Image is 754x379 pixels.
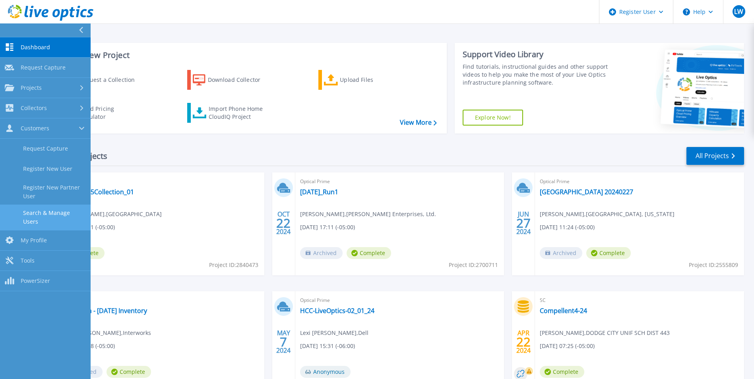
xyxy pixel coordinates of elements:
span: Project ID: 2840473 [209,261,258,269]
div: MAY 2024 [276,327,291,356]
span: Collectors [21,104,47,112]
span: Project ID: 2555809 [689,261,738,269]
div: Find tutorials, instructional guides and other support videos to help you make the most of your L... [463,63,610,87]
div: Import Phone Home CloudIQ Project [209,105,271,121]
span: Complete [540,366,584,378]
a: HCC-LiveOptics-02_01_24 [300,307,374,315]
span: 22 [516,338,531,345]
span: PowerSizer [21,277,50,284]
span: Complete [586,247,631,259]
span: Archived [540,247,582,259]
span: Lexi [PERSON_NAME] , Dell [300,329,368,337]
span: 7 [280,338,287,345]
a: Cloud Pricing Calculator [56,103,145,123]
span: Dashboard [21,44,50,51]
span: [PERSON_NAME] , [PERSON_NAME] Enterprises, Ltd. [300,210,436,219]
a: Tulsa Tech - [DATE] Inventory [60,307,147,315]
a: Explore Now! [463,110,523,126]
span: 22 [276,220,291,226]
span: Complete [107,366,151,378]
span: Ideen [PERSON_NAME] , Interworks [60,329,151,337]
span: Project ID: 2700711 [449,261,498,269]
span: Archived [300,247,343,259]
span: Optical Prime [300,177,500,186]
div: Request a Collection [79,72,143,88]
span: Optical Prime [60,177,260,186]
span: LW [734,8,743,15]
span: SC [540,296,739,305]
span: [PERSON_NAME] , [GEOGRAPHIC_DATA], [US_STATE] [540,210,675,219]
div: Download Collector [208,72,271,88]
a: All Projects [686,147,744,165]
div: APR 2024 [516,327,531,356]
span: [DATE] 07:25 (-05:00) [540,342,595,350]
span: Complete [347,247,391,259]
span: 27 [516,220,531,226]
div: Support Video Library [463,49,610,60]
span: Anonymous [300,366,351,378]
a: Upload Files [318,70,407,90]
a: View More [400,119,437,126]
span: Request Capture [21,64,66,71]
div: JUN 2024 [516,209,531,238]
div: OCT 2024 [276,209,291,238]
a: Compellent4-24 [540,307,587,315]
span: [DATE] 11:24 (-05:00) [540,223,595,232]
a: PHSD_2025Collection_01 [60,188,134,196]
span: Tools [21,257,35,264]
span: [DATE] 17:11 (-05:00) [300,223,355,232]
span: Optical Prime [300,296,500,305]
h3: Start a New Project [56,51,436,60]
a: Download Collector [187,70,276,90]
span: Optical Prime [60,296,260,305]
span: Projects [21,84,42,91]
span: Optical Prime [540,177,739,186]
span: [PERSON_NAME] , [GEOGRAPHIC_DATA] [60,210,162,219]
div: Upload Files [340,72,403,88]
a: Request a Collection [56,70,145,90]
a: [DATE]_Run1 [300,188,338,196]
div: Cloud Pricing Calculator [78,105,141,121]
a: [GEOGRAPHIC_DATA] 20240227 [540,188,633,196]
span: Customers [21,125,49,132]
span: [PERSON_NAME] , DODGE CITY UNIF SCH DIST 443 [540,329,670,337]
span: [DATE] 15:31 (-06:00) [300,342,355,350]
span: My Profile [21,237,47,244]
